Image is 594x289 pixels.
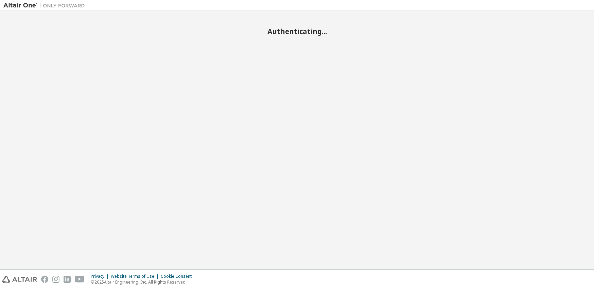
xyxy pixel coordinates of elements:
[3,27,591,36] h2: Authenticating...
[75,276,85,283] img: youtube.svg
[2,276,37,283] img: altair_logo.svg
[161,274,196,279] div: Cookie Consent
[3,2,88,9] img: Altair One
[111,274,161,279] div: Website Terms of Use
[91,279,196,285] p: © 2025 Altair Engineering, Inc. All Rights Reserved.
[64,276,71,283] img: linkedin.svg
[41,276,48,283] img: facebook.svg
[91,274,111,279] div: Privacy
[52,276,59,283] img: instagram.svg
